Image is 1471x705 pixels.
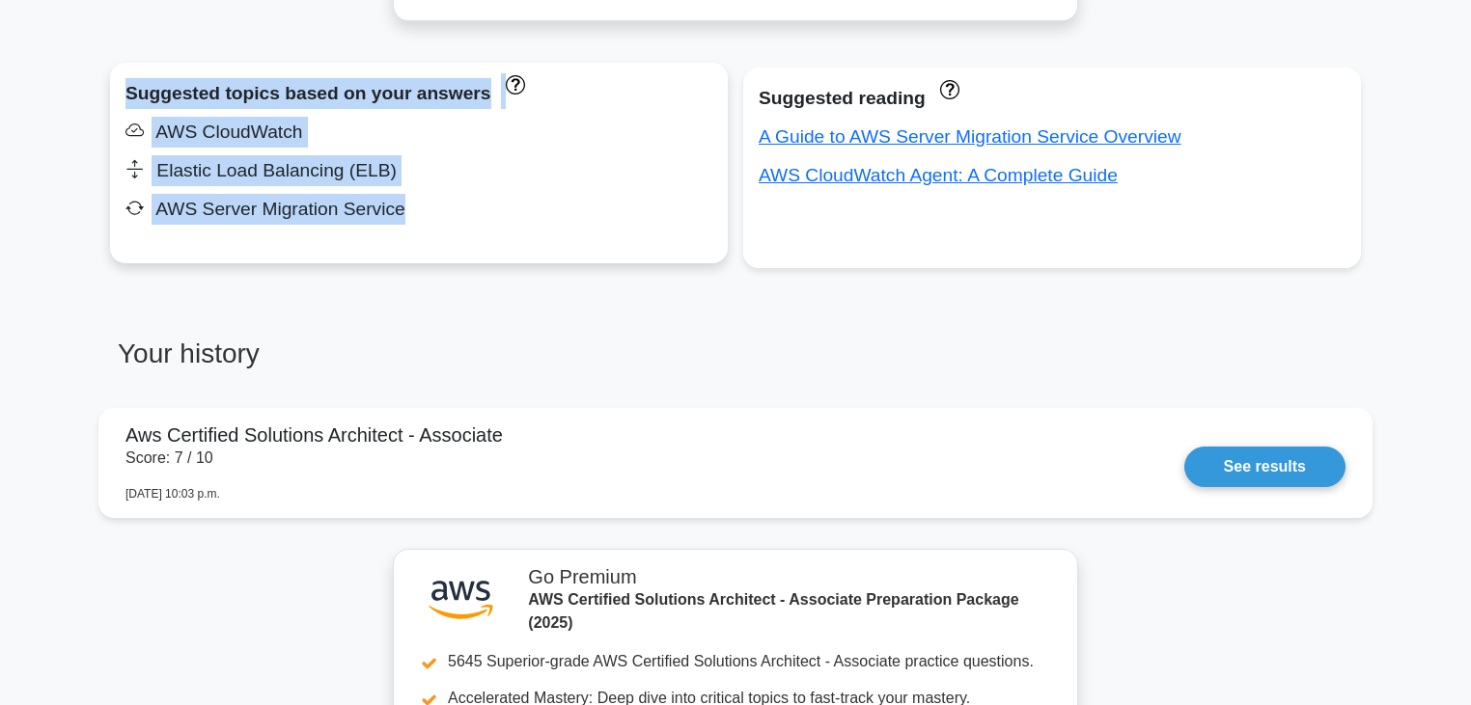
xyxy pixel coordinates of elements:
[759,83,1346,114] div: Suggested reading
[125,78,712,109] div: Suggested topics based on your answers
[759,165,1118,185] a: AWS CloudWatch Agent: A Complete Guide
[759,126,1181,147] a: A Guide to AWS Server Migration Service Overview
[501,73,525,94] a: These topics have been answered less than 50% correct. Topics disapear when you answer questions ...
[125,155,712,186] div: Elastic Load Balancing (ELB)
[1184,447,1346,487] a: See results
[125,117,712,148] div: AWS CloudWatch
[110,338,724,386] h3: Your history
[125,194,712,225] div: AWS Server Migration Service
[935,78,959,98] a: These concepts have been answered less than 50% correct. The guides disapear when you answer ques...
